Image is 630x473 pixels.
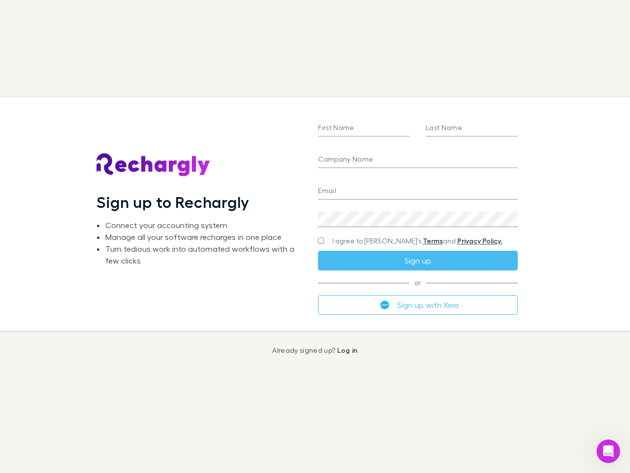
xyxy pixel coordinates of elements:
[318,295,517,315] button: Sign up with Xero
[337,346,358,354] a: Log in
[423,236,443,245] a: Terms
[332,236,502,246] span: I agree to [PERSON_NAME]’s and
[96,193,250,211] h1: Sign up to Rechargly
[105,219,302,231] li: Connect your accounting system
[318,251,517,270] button: Sign up
[272,346,357,354] p: Already signed up?
[96,153,211,177] img: Rechargly's Logo
[105,231,302,243] li: Manage all your software recharges in one place
[457,236,502,245] a: Privacy Policy.
[380,301,389,309] img: Xero's logo
[105,243,302,267] li: Turn tedious work into automated workflows with a few clicks
[318,282,517,283] span: or
[597,439,620,463] iframe: Intercom live chat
